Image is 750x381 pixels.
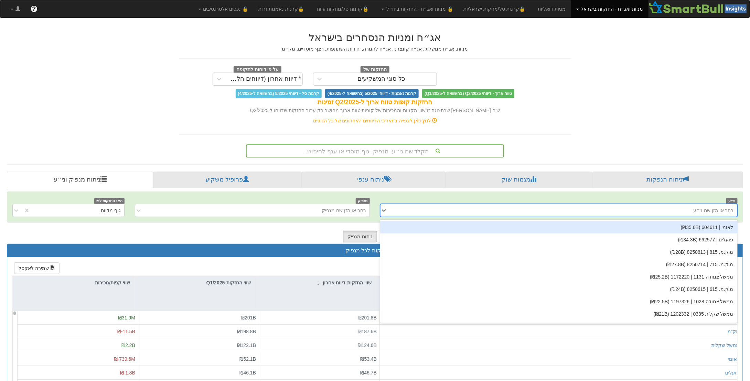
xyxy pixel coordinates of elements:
span: ? [32,6,36,12]
span: החזקות של [361,66,389,74]
span: מנפיק [356,198,370,204]
div: שווי קניות/מכירות [12,276,133,289]
div: בחר או הזן שם מנפיק [322,207,366,214]
a: 🔒קרנות סל/מחקות ישראליות [458,0,533,18]
div: לאומי | 604611 (₪35.6B) [380,221,738,233]
button: שמירה לאקסל [14,262,60,274]
button: ממשל שקלית [711,342,740,349]
span: ₪53.4B [360,356,377,362]
span: ₪-1.8B [120,370,135,375]
div: ממשל צמודה 0529 | 1157023 (₪20.9B) [380,320,738,333]
span: ₪-11.5B [117,329,135,334]
div: החזקות קופות טווח ארוך ל-Q2/2025 זמינות [179,98,571,107]
button: לאומי [728,356,740,362]
div: שווי החזקות-Q1/2025 [133,276,254,289]
div: כל סוגי המשקיעים [357,76,405,83]
div: מ.ק.מ. 815 | 8250813 (₪28B) [380,246,738,258]
a: ניתוח מנפיק וני״ע [7,172,153,188]
span: ₪52.1B [239,356,256,362]
div: לחץ כאן לצפייה בתאריכי הדיווחים האחרונים של כל הגופים [174,117,576,124]
span: ₪46.7B [360,370,377,375]
div: בחר או הזן שם ני״ע [693,207,734,214]
span: הצג החזקות לפי [94,198,125,204]
div: ממשל צמודה 1131 | 1172220 (₪25.2B) [380,271,738,283]
span: ₪-739.6M [114,356,135,362]
button: פועלים [725,369,740,376]
h5: מניות, אג״ח ממשלתי, אג״ח קונצרני, אג״ח להמרה, יחידות השתתפות, רצף מוסדיים, מק״מ [179,46,571,52]
span: טווח ארוך - דיווחי Q2/2025 (בהשוואה ל-Q1/2025) [422,89,514,98]
a: פרופיל משקיע [153,172,301,188]
div: ממשל צמודה 1028 | 1197326 (₪22.5B) [380,295,738,308]
h2: אג״ח ומניות הנסחרים בישראל [179,32,571,43]
button: ניתוח מנפיק [343,231,377,242]
div: פועלים | 662577 (₪34.3B) [380,233,738,246]
span: ₪187.6B [358,329,377,334]
span: קרנות סל - דיווחי 5/2025 (בהשוואה ל-4/2025) [236,89,322,98]
img: Smartbull [649,0,750,14]
span: ₪122.1B [237,342,256,348]
a: ניתוח הנפקות [592,172,743,188]
a: ? [25,0,43,18]
a: מגמות שוק [446,172,592,188]
div: מ.ק.מ. 715 | 8250714 (₪27.8B) [380,258,738,271]
span: קרנות נאמנות - דיווחי 5/2025 (בהשוואה ל-4/2025) [325,89,419,98]
span: ני״ע [726,198,738,204]
a: 🔒קרנות נאמנות זרות [253,0,312,18]
button: מק"מ [728,328,740,335]
span: ₪201.8B [358,315,377,320]
span: ₪46.1B [239,370,256,375]
div: הקלד שם ני״ע, מנפיק, גוף מוסדי או ענף לחיפוש... [247,145,503,157]
span: ₪124.6B [358,342,377,348]
div: * דיווח אחרון (דיווחים חלקיים) [227,76,301,83]
div: גוף מדווח [101,207,121,214]
a: 🔒 נכסים אלטרנטיבים [193,0,254,18]
span: ₪201B [241,315,256,320]
span: ₪31.9M [118,315,135,320]
a: 🔒קרנות סל/מחקות זרות [312,0,376,18]
h3: סה״כ החזקות לכל מנפיק [12,248,738,254]
a: מניות דואליות [533,0,571,18]
span: ₪198.8B [237,329,256,334]
div: מ.ק.מ. 615 | 8250615 (₪24B) [380,283,738,295]
span: על פי דוחות לתקופה [234,66,281,74]
div: שווי החזקות-דיווח אחרון [254,276,374,289]
span: ₪2.2B [121,342,135,348]
a: ניתוח ענפי [302,172,446,188]
a: מניות ואג״ח - החזקות בישראל [571,0,649,18]
div: ממשל שקלית 0335 | 1202332 (₪21B) [380,308,738,320]
a: 🔒 מניות ואג״ח - החזקות בחו״ל [376,0,458,18]
div: שים [PERSON_NAME] שבתצוגה זו שווי הקניות והמכירות של קופות טווח ארוך מחושב רק עבור החזקות שדווחו ... [179,107,571,114]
